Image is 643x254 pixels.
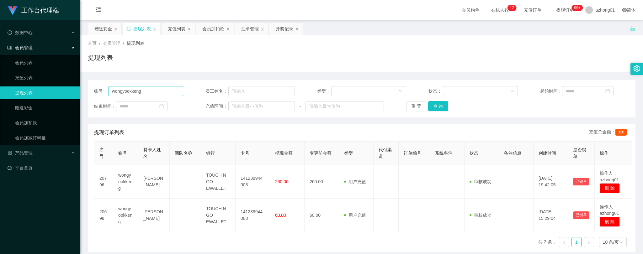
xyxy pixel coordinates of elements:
[605,89,610,93] i: 图标: calendar
[236,199,270,232] td: 141239944008
[113,165,138,199] td: wongyookkeng
[587,241,591,244] i: 图标: right
[615,129,627,136] span: 320
[94,23,112,35] div: 赠送彩金
[275,213,286,218] span: 60.00
[470,151,478,156] span: 状态
[187,27,191,31] i: 图标: close
[428,101,448,111] button: 查 询
[138,165,170,199] td: [PERSON_NAME]
[622,8,627,12] i: 图标: global
[8,162,75,174] a: 图标: dashboard平台首页
[553,8,577,12] span: 提现订单
[205,88,228,95] span: 员工姓名：
[404,151,421,156] span: 订单编号
[15,71,75,84] a: 充值列表
[8,6,18,15] img: logo.9652507e.png
[573,178,589,185] button: 已锁单
[399,89,402,94] i: 图标: down
[15,86,75,99] a: 提现列表
[202,23,224,35] div: 会员加扣款
[88,0,109,20] i: 图标: menu-fold
[241,23,259,35] div: 注单管理
[619,240,623,245] i: 图标: down
[108,86,183,96] input: 请输入
[168,23,185,35] div: 充值列表
[470,179,492,184] span: 审核成功
[261,27,264,31] i: 图标: close
[21,0,59,20] h1: 工作台代理端
[123,41,124,46] span: /
[228,86,295,96] input: 请输入
[534,165,568,199] td: [DATE] 19:42:05
[8,151,12,155] i: 图标: appstore-o
[206,151,215,156] span: 银行
[133,23,151,35] div: 提现列表
[94,88,108,95] span: 账号：
[201,165,236,199] td: TOUCH N GO EWALLET
[573,147,586,159] span: 是否锁单
[94,129,124,136] span: 提现订单列表
[488,8,512,12] span: 在线人数
[344,179,366,184] span: 用户充值
[295,27,299,31] i: 图标: close
[126,27,131,31] i: 图标: sync
[600,183,620,193] button: 删 除
[571,5,583,11] sup: 1088
[8,45,12,50] i: 图标: table
[406,101,426,111] button: 重 置
[8,30,33,35] span: 数据中心
[600,204,619,216] span: 操作人：azhong01
[295,103,306,110] span: ~
[8,30,12,35] i: 图标: check-circle-o
[539,151,556,156] span: 创建时间
[8,150,33,155] span: 产品管理
[113,199,138,232] td: wongyookkeng
[88,41,97,46] span: 首页
[8,45,33,50] span: 会员管理
[159,104,164,108] i: 图标: calendar
[600,151,608,156] span: 操作
[276,23,293,35] div: 开奖记录
[127,41,144,46] span: 提现列表
[630,25,635,31] i: 图标: unlock
[99,147,104,159] span: 序号
[540,88,562,95] span: 起始时间：
[600,217,620,227] button: 删 除
[562,241,566,244] i: 图标: left
[344,151,353,156] span: 类型
[143,147,161,159] span: 持卡人姓名
[275,179,289,184] span: 260.00
[572,237,581,247] a: 1
[88,53,113,62] h1: 提现列表
[559,237,569,247] li: 上一页
[510,5,512,11] p: 1
[310,151,332,156] span: 变更前金额
[600,171,619,182] span: 操作人：azhong01
[603,237,619,247] div: 10 条/页
[584,237,594,247] li: 下一页
[305,165,339,199] td: 260.00
[275,151,293,156] span: 提现金额
[317,88,331,95] span: 类型：
[15,132,75,144] a: 会员加减打码量
[470,213,492,218] span: 审核成功
[94,165,113,199] td: 20796
[118,151,127,156] span: 账号
[94,199,113,232] td: 20698
[633,65,640,72] i: 图标: setting
[153,27,157,31] i: 图标: close
[538,237,556,247] li: 共 2 条，
[507,5,517,11] sup: 12
[435,151,453,156] span: 系统备注
[379,147,392,159] span: 代付渠道
[15,56,75,69] a: 会员列表
[99,41,100,46] span: /
[8,8,59,13] a: 工作台代理端
[510,89,514,94] i: 图标: down
[589,129,629,136] div: 充值总金额：
[103,41,120,46] span: 会员管理
[305,199,339,232] td: 60.00
[15,101,75,114] a: 赠送彩金
[205,103,228,110] span: 充值区间：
